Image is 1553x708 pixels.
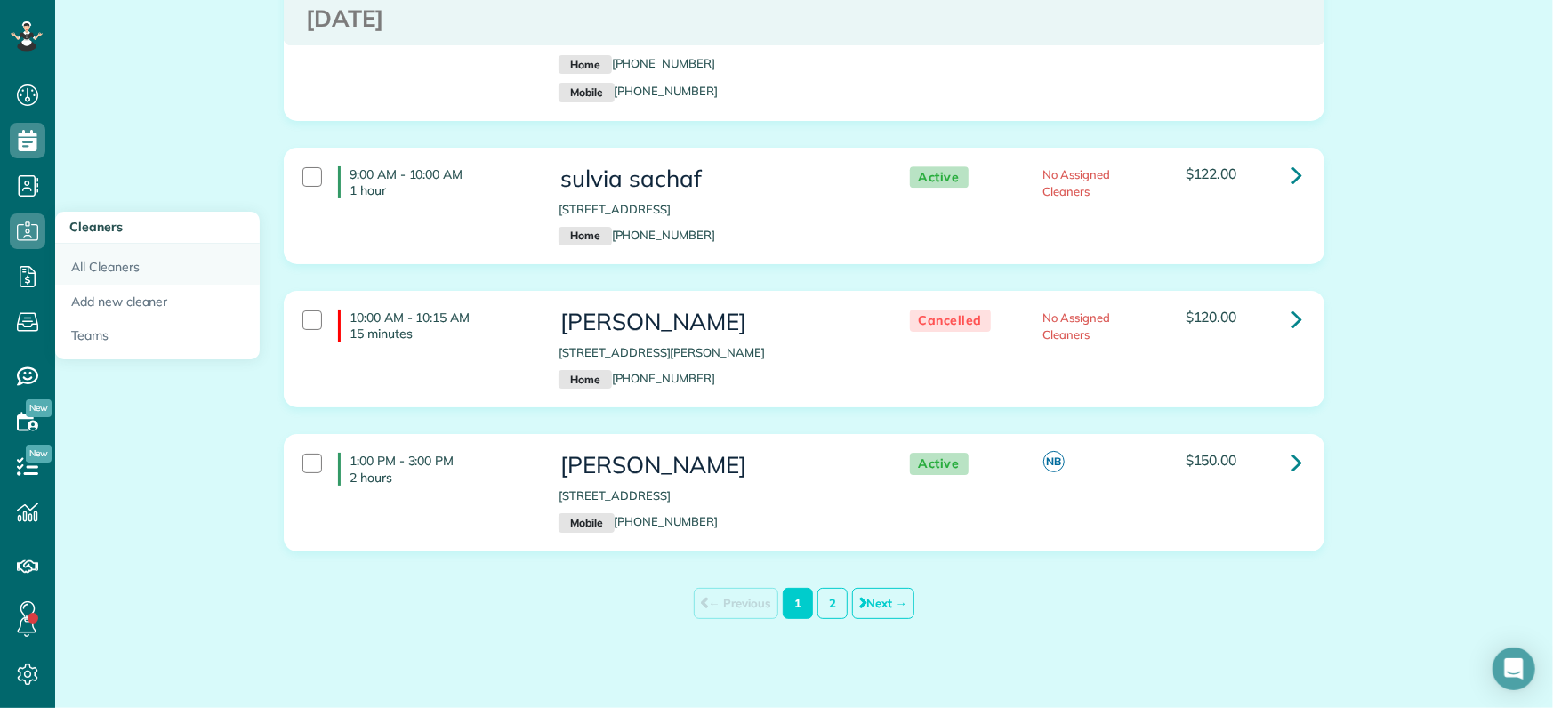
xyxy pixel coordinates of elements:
a: Next → [852,588,914,619]
p: [STREET_ADDRESS][PERSON_NAME] [559,344,873,361]
a: All Cleaners [55,244,260,285]
a: Mobile[PHONE_NUMBER] [559,514,718,528]
h3: sulvia sachaf [559,166,873,192]
span: Cleaners [69,219,123,235]
span: $150.00 [1186,451,1237,469]
small: Home [559,370,611,390]
h3: [PERSON_NAME] [559,310,873,335]
span: No Assigned Cleaners [1043,167,1111,198]
p: 2 hours [350,470,532,486]
small: Home [559,227,611,246]
span: New [26,399,52,417]
span: Cancelled [910,310,992,332]
span: NB [1043,451,1065,472]
h4: 10:00 AM - 10:15 AM [338,310,532,342]
p: [STREET_ADDRESS] [559,487,873,504]
span: Active [910,453,969,475]
p: [STREET_ADDRESS] [559,201,873,218]
a: Home[PHONE_NUMBER] [559,371,715,385]
a: Home[PHONE_NUMBER] [559,56,715,70]
h3: [DATE] [306,7,1302,33]
div: Pagination [284,587,1324,620]
span: New [26,445,52,463]
span: $122.00 [1186,165,1237,182]
span: ← Previous [694,588,778,619]
span: Active [910,166,969,189]
a: Page 2 [817,588,848,619]
p: 15 minutes [350,326,532,342]
span: $120.00 [1186,308,1237,326]
em: Page 1 [783,588,813,619]
a: Add new cleaner [55,285,260,319]
h4: 1:00 PM - 3:00 PM [338,453,532,485]
div: Open Intercom Messenger [1493,648,1535,690]
h3: [PERSON_NAME] [559,453,873,479]
a: Mobile[PHONE_NUMBER] [559,84,718,98]
p: 1 hour [350,182,532,198]
span: No Assigned Cleaners [1043,310,1111,342]
small: Mobile [559,83,614,102]
small: Mobile [559,513,614,533]
a: Teams [55,318,260,359]
h4: 9:00 AM - 10:00 AM [338,166,532,198]
small: Home [559,55,611,75]
a: Home[PHONE_NUMBER] [559,228,715,242]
